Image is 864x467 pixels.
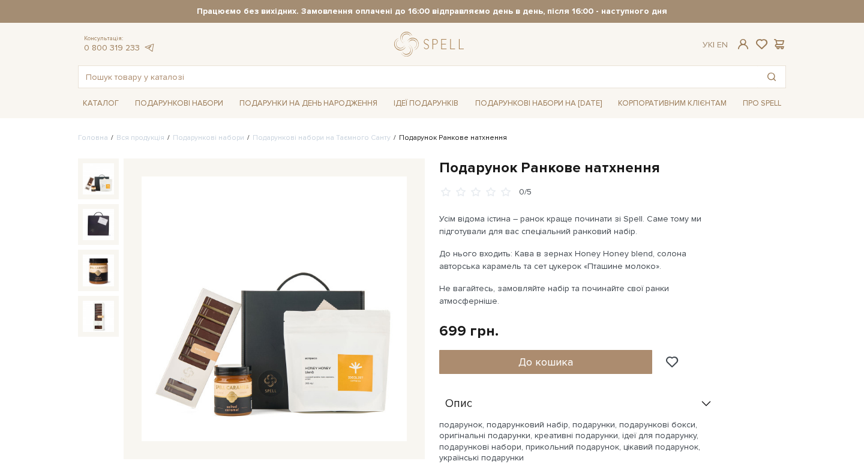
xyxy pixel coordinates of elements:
div: Ук [703,40,728,50]
a: Подарунки на День народження [235,94,382,113]
img: Подарунок Ранкове натхнення [83,301,114,332]
a: Подарункові набори на Таємного Санту [253,133,391,142]
a: 0 800 319 233 [84,43,140,53]
a: Корпоративним клієнтам [613,93,731,113]
img: Подарунок Ранкове натхнення [83,209,114,240]
div: 699 грн. [439,322,499,340]
h1: Подарунок Ранкове натхнення [439,158,786,177]
a: logo [394,32,469,56]
img: Подарунок Ранкове натхнення [83,255,114,286]
p: Не вагайтесь, замовляйте набір та починайте свої ранки атмосферніше. [439,282,721,307]
span: Опис [445,399,472,409]
p: подарунок, подарунковий набір, подарунки, подарункові бокси, оригінальні подарунки, креативні под... [439,420,719,463]
li: Подарунок Ранкове натхнення [391,133,507,143]
a: En [717,40,728,50]
a: Головна [78,133,108,142]
a: Подарункові набори [173,133,244,142]
a: Вся продукція [116,133,164,142]
input: Пошук товару у каталозі [79,66,758,88]
p: До нього входить: Кава в зернах Honey Honey blend, солона авторська карамель та сет цукерок «Пташ... [439,247,721,273]
strong: Працюємо без вихідних. Замовлення оплачені до 16:00 відправляємо день в день, після 16:00 - насту... [78,6,786,17]
img: Подарунок Ранкове натхнення [83,163,114,194]
a: Про Spell [738,94,786,113]
a: Ідеї подарунків [389,94,463,113]
span: | [713,40,715,50]
div: 0/5 [519,187,532,198]
a: Каталог [78,94,124,113]
p: Усім відома істина – ранок краще починати зі Spell. Саме тому ми підготували для вас спеціальний ... [439,212,721,238]
span: Консультація: [84,35,155,43]
button: До кошика [439,350,652,374]
a: telegram [143,43,155,53]
span: До кошика [518,355,573,369]
button: Пошук товару у каталозі [758,66,785,88]
a: Подарункові набори [130,94,228,113]
a: Подарункові набори на [DATE] [470,93,607,113]
img: Подарунок Ранкове натхнення [142,176,407,442]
